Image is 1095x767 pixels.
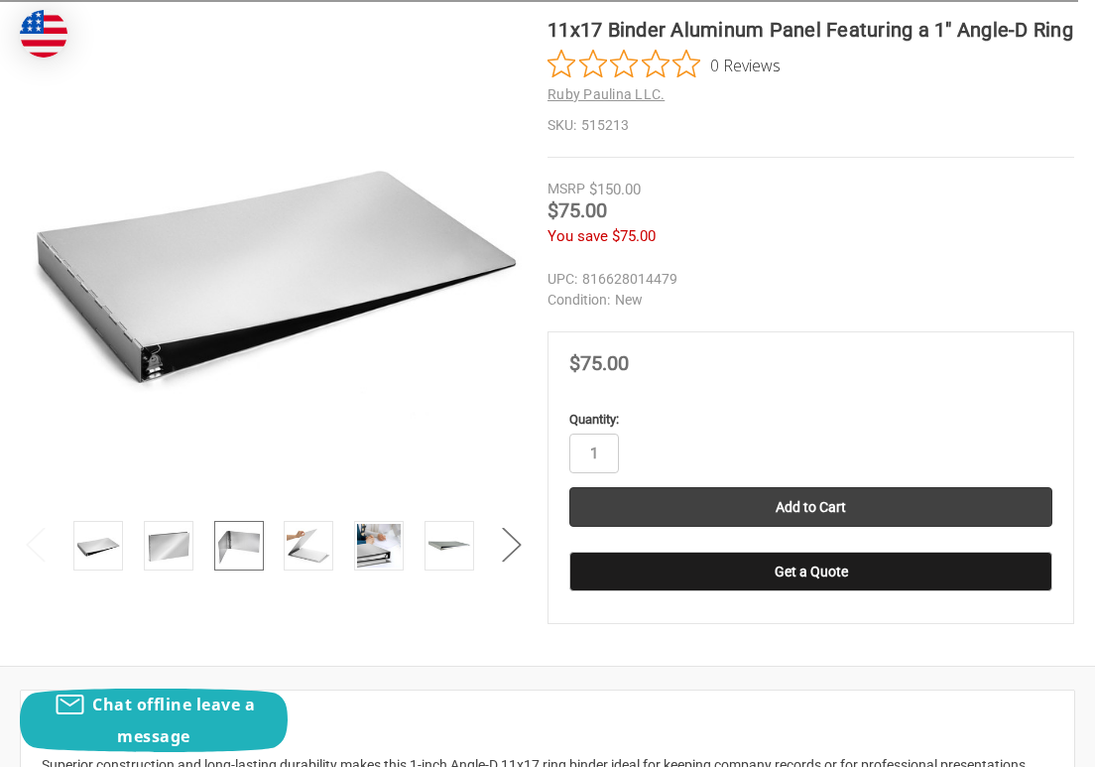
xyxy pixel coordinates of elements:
[569,552,1052,591] button: Get a Quote
[547,269,577,290] dt: UPC:
[569,487,1052,527] input: Add to Cart
[547,198,607,222] span: $75.00
[20,10,67,58] img: duty and tax information for United States
[547,115,1074,136] dd: 515213
[76,524,120,568] img: 11x17 Binder Aluminum Panel Featuring a 1" Angle-D Ring
[16,514,56,575] button: Previous
[287,524,330,568] img: 11x17 Binder Aluminum Panel Featuring a 1" Angle-D Ring
[612,227,656,245] span: $75.00
[547,227,608,245] span: You save
[547,86,665,102] a: Ruby Paulina LLC.
[569,351,629,375] span: $75.00
[589,181,641,198] span: $150.00
[547,290,1074,311] dd: New
[357,524,401,568] img: 11x17 Binder Aluminum Panel Featuring a 1" Angle-D Ring
[547,115,576,136] dt: SKU:
[42,711,1053,741] h2: Description
[547,179,585,199] div: MSRP
[427,524,471,568] img: 11x17 Binder Aluminum Panel Featuring a 1" Angle-D Ring
[547,15,1074,45] h1: 11x17 Binder Aluminum Panel Featuring a 1" Angle-D Ring
[492,514,532,575] button: Next
[547,269,1074,290] dd: 816628014479
[217,524,261,568] img: 11x17 Binder Aluminum Panel Featuring a 1" Angle-D Ring
[20,689,288,752] button: Chat offline leave a message
[26,15,522,511] img: 11x17 Binder Aluminum Panel Featuring a 1" Angle-D Ring
[710,50,781,79] span: 0 Reviews
[547,290,610,311] dt: Condition:
[569,410,1052,430] label: Quantity:
[547,50,781,79] button: Rated 0 out of 5 stars from 0 reviews. Jump to reviews.
[92,694,255,747] span: Chat offline leave a message
[147,524,190,568] img: 11x17 Binder Aluminum Panel Featuring a 1" Angle-D Ring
